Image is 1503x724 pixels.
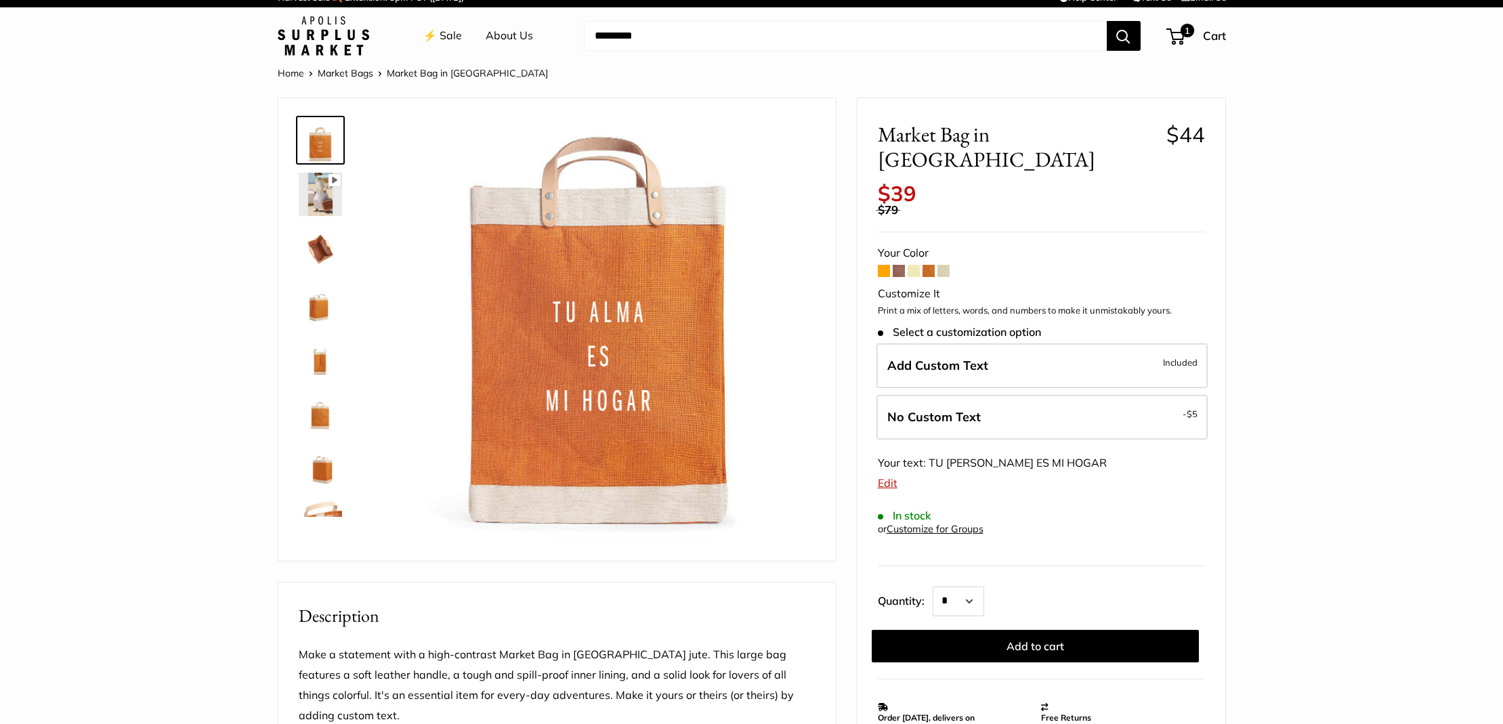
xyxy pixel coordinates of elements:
[296,278,345,327] a: Market Bag in Cognac
[387,67,548,79] span: Market Bag in [GEOGRAPHIC_DATA]
[278,16,369,56] img: Apolis: Surplus Market
[876,343,1208,388] label: Add Custom Text
[878,304,1205,318] p: Print a mix of letters, words, and numbers to make it unmistakably yours.
[878,326,1041,339] span: Select a customization option
[299,389,342,433] img: description_Seal of authenticity printed on the backside of every bag.
[878,180,916,207] span: $39
[878,243,1205,263] div: Your Color
[387,119,816,547] img: customizer-prod
[296,170,345,219] a: Market Bag in Cognac
[1041,712,1091,723] strong: Free Returns
[486,26,533,46] a: About Us
[318,67,373,79] a: Market Bags
[878,582,933,616] label: Quantity:
[876,395,1208,440] label: Leave Blank
[296,224,345,273] a: Market Bag in Cognac
[296,387,345,435] a: description_Seal of authenticity printed on the backside of every bag.
[878,122,1156,172] span: Market Bag in [GEOGRAPHIC_DATA]
[299,227,342,270] img: Market Bag in Cognac
[423,26,462,46] a: ⚡️ Sale
[887,358,988,373] span: Add Custom Text
[1203,28,1226,43] span: Cart
[1183,406,1198,422] span: -
[299,498,342,541] img: Market Bag in Cognac
[878,520,983,538] div: or
[296,441,345,490] a: Market Bag in Cognac
[299,173,342,216] img: Market Bag in Cognac
[878,456,1107,469] span: Your text: TU [PERSON_NAME] ES MI HOGAR
[299,444,342,487] img: Market Bag in Cognac
[1163,354,1198,370] span: Included
[1168,25,1226,47] a: 1 Cart
[872,630,1199,662] button: Add to cart
[278,67,304,79] a: Home
[296,116,345,165] a: Market Bag in Cognac
[299,335,342,379] img: Market Bag in Cognac
[299,603,816,629] h2: Description
[887,409,981,425] span: No Custom Text
[1166,121,1205,148] span: $44
[1187,408,1198,419] span: $5
[878,476,897,490] a: Edit
[878,203,898,217] span: $79
[584,21,1107,51] input: Search...
[296,333,345,381] a: Market Bag in Cognac
[878,284,1205,304] div: Customize It
[299,281,342,324] img: Market Bag in Cognac
[1107,21,1141,51] button: Search
[296,495,345,544] a: Market Bag in Cognac
[1180,24,1193,37] span: 1
[299,119,342,162] img: Market Bag in Cognac
[887,523,983,535] a: Customize for Groups
[278,64,548,82] nav: Breadcrumb
[878,509,931,522] span: In stock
